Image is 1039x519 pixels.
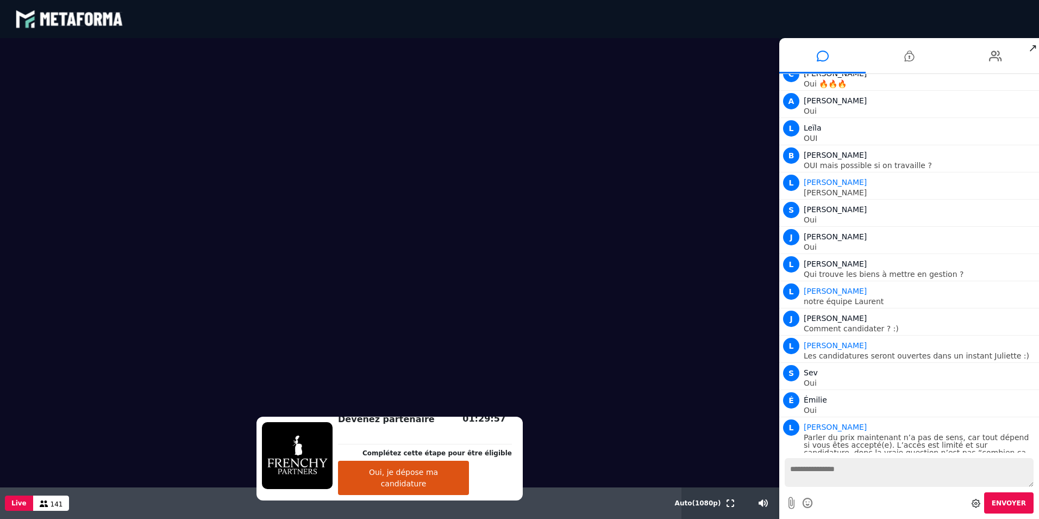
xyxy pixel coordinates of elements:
h2: Devenez partenaire [338,413,512,426]
p: Qui trouve les biens à mettre en gestion ? [804,270,1036,278]
span: L [783,256,799,273]
img: 1758176636418-X90kMVC3nBIL3z60WzofmoLaWTDHBoMX.png [262,422,333,489]
span: 01:29:57 [462,413,506,424]
span: [PERSON_NAME] [804,151,867,159]
span: L [783,175,799,191]
p: OUI mais possible si on travaille ? [804,162,1036,169]
span: L [783,283,799,300]
p: [PERSON_NAME] [804,189,1036,196]
p: Les candidatures seront ouvertes dans un instant Juliette :) [804,352,1036,360]
span: J [783,229,799,245]
button: Auto(1080p) [673,487,723,519]
p: Parler du prix maintenant n’a pas de sens, car tout dépend si vous êtes accepté(e). L’accès est l... [804,434,1036,464]
span: Leïla [804,123,822,132]
span: [PERSON_NAME] [804,259,867,268]
span: Envoyer [992,499,1026,507]
span: [PERSON_NAME] [804,96,867,105]
p: OUI [804,134,1036,142]
span: [PERSON_NAME] [804,232,867,241]
p: Oui [804,379,1036,387]
p: Oui [804,216,1036,224]
span: L [783,338,799,354]
span: L [783,120,799,137]
button: Oui, je dépose ma candidature [338,461,469,495]
p: Oui [804,243,1036,251]
span: A [783,93,799,109]
span: É [783,392,799,409]
span: ↗ [1027,38,1039,58]
span: J [783,311,799,327]
span: S [783,202,799,218]
span: Animateur [804,341,867,350]
p: Oui [804,107,1036,115]
p: Comment candidater ? :) [804,325,1036,332]
p: Oui [804,406,1036,414]
button: Envoyer [984,492,1034,514]
span: 141 [51,501,63,508]
span: Sev [804,368,818,377]
span: Animateur [804,178,867,187]
span: Émilie [804,396,827,404]
p: Oui 🔥🔥🔥 [804,80,1036,88]
span: Auto ( 1080 p) [675,499,721,507]
span: B [783,147,799,164]
span: Animateur [804,287,867,295]
span: S [783,365,799,381]
span: L [783,419,799,436]
span: C [783,66,799,82]
span: [PERSON_NAME] [804,314,867,323]
p: notre équipe Laurent [804,298,1036,305]
span: Animateur [804,423,867,431]
p: Complétez cette étape pour être éligible [362,448,512,458]
span: [PERSON_NAME] [804,205,867,214]
button: Live [5,496,33,511]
